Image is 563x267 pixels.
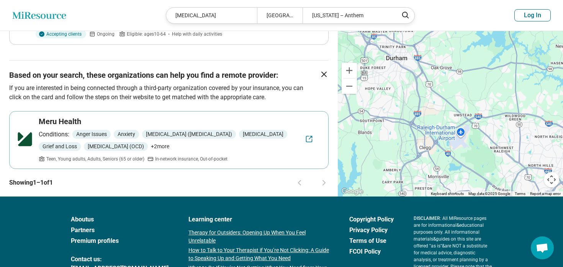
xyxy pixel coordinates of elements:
button: Zoom out [342,79,357,94]
button: Next page [319,178,329,187]
span: Contact us: [71,255,169,264]
a: Copyright Policy [349,215,394,224]
a: Therapy for Outsiders: Opening Up When You Feel Unrelatable [188,229,329,245]
span: DISCLAIMER [414,216,440,221]
div: Showing 1 – 1 of 1 [9,169,329,197]
span: Ongoing [97,31,115,38]
span: Anger Issues [72,130,111,139]
span: In-network insurance, Out-of-pocket [155,156,227,162]
span: Map data ©2025 Google [468,192,510,196]
button: Map camera controls [544,172,559,187]
button: Keyboard shortcuts [431,191,464,197]
span: Help with daily activities [172,31,222,38]
a: Terms (opens in new tab) [515,192,525,196]
div: Accepting clients [36,30,86,38]
p: Conditions: [39,130,69,139]
span: [MEDICAL_DATA] [239,130,287,139]
a: Report a map error [530,192,561,196]
button: Log In [514,9,551,21]
span: + 2 more [151,143,169,151]
a: FCOI Policy [349,247,394,256]
div: [GEOGRAPHIC_DATA] [257,8,303,23]
div: [US_STATE] – Anthem [303,8,393,23]
span: Teen, Young adults, Adults, Seniors (65 or older) [46,156,144,162]
button: Previous page [295,178,304,187]
h3: Meru Health [39,116,81,127]
span: [MEDICAL_DATA] ([MEDICAL_DATA]) [142,130,236,139]
a: Aboutus [71,215,169,224]
span: [MEDICAL_DATA] (OCD) [84,142,148,151]
span: Anxiety [114,130,139,139]
a: Premium profiles [71,236,169,246]
div: [MEDICAL_DATA] [166,8,257,23]
div: Open chat [531,236,554,259]
span: Grief and Loss [39,142,81,151]
button: Zoom in [342,63,357,78]
a: Open this area in Google Maps (opens a new window) [340,187,365,197]
span: Eligible: ages 10-64 [127,31,166,38]
a: How to Talk to Your Therapist if You’re Not Clicking: A Guide to Speaking Up and Getting What You... [188,246,329,262]
a: Privacy Policy [349,226,394,235]
a: Terms of Use [349,236,394,246]
a: Learning center [188,215,329,224]
a: Meru HealthConditions:Anger IssuesAnxiety[MEDICAL_DATA] ([MEDICAL_DATA])[MEDICAL_DATA]Grief and L... [9,111,329,169]
img: Google [340,187,365,197]
a: Partners [71,226,169,235]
